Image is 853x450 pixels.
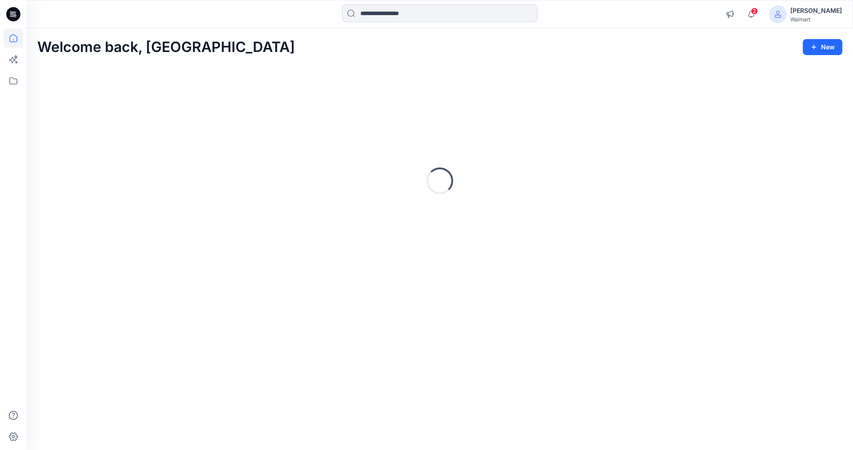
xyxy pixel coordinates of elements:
[751,8,758,15] span: 2
[37,39,295,56] h2: Welcome back, [GEOGRAPHIC_DATA]
[774,11,781,18] svg: avatar
[790,5,842,16] div: [PERSON_NAME]
[790,16,842,23] div: Walmart
[803,39,842,55] button: New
